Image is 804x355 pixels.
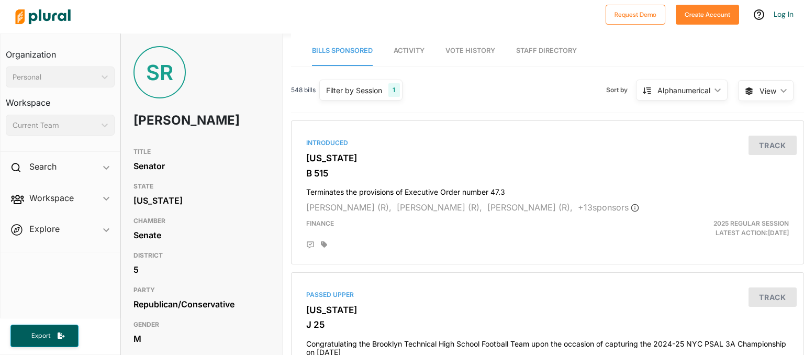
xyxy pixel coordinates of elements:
div: Add Position Statement [306,241,315,249]
span: Finance [306,219,334,227]
h3: DISTRICT [133,249,271,262]
a: Activity [394,36,425,66]
a: Bills Sponsored [312,36,373,66]
a: Staff Directory [516,36,577,66]
span: 2025 Regular Session [713,219,789,227]
div: Senator [133,158,271,174]
h2: Search [29,161,57,172]
h3: CHAMBER [133,215,271,227]
span: View [760,85,776,96]
h3: Organization [6,39,115,62]
h3: B 515 [306,168,789,179]
h3: [US_STATE] [306,305,789,315]
span: [PERSON_NAME] (R), [397,202,482,213]
h3: TITLE [133,146,271,158]
div: SR [133,46,186,98]
h3: STATE [133,180,271,193]
a: Request Demo [606,8,665,19]
span: [PERSON_NAME] (R), [487,202,573,213]
div: Current Team [13,120,97,131]
span: 548 bills [291,85,316,95]
span: + 13 sponsor s [578,202,639,213]
button: Track [749,136,797,155]
span: [PERSON_NAME] (R), [306,202,392,213]
div: Add tags [321,241,327,248]
div: Alphanumerical [657,85,710,96]
a: Create Account [676,8,739,19]
h3: PARTY [133,284,271,296]
span: Bills Sponsored [312,47,373,54]
a: Vote History [445,36,495,66]
div: Passed Upper [306,290,789,299]
span: Activity [394,47,425,54]
h3: Workspace [6,87,115,110]
a: Log In [774,9,794,19]
h3: J 25 [306,319,789,330]
div: M [133,331,271,347]
button: Create Account [676,5,739,25]
button: Track [749,287,797,307]
button: Request Demo [606,5,665,25]
span: Sort by [606,85,636,95]
div: Senate [133,227,271,243]
button: Export [10,325,79,347]
h3: [US_STATE] [306,153,789,163]
div: Personal [13,72,97,83]
span: Export [24,331,58,340]
h4: Terminates the provisions of Executive Order number 47.3 [306,183,789,197]
h1: [PERSON_NAME] [133,105,216,136]
div: Republican/Conservative [133,296,271,312]
div: 5 [133,262,271,278]
span: Vote History [445,47,495,54]
div: [US_STATE] [133,193,271,208]
div: Latest Action: [DATE] [631,219,797,238]
div: Introduced [306,138,789,148]
div: 1 [388,83,399,97]
h3: GENDER [133,318,271,331]
div: Filter by Session [326,85,382,96]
